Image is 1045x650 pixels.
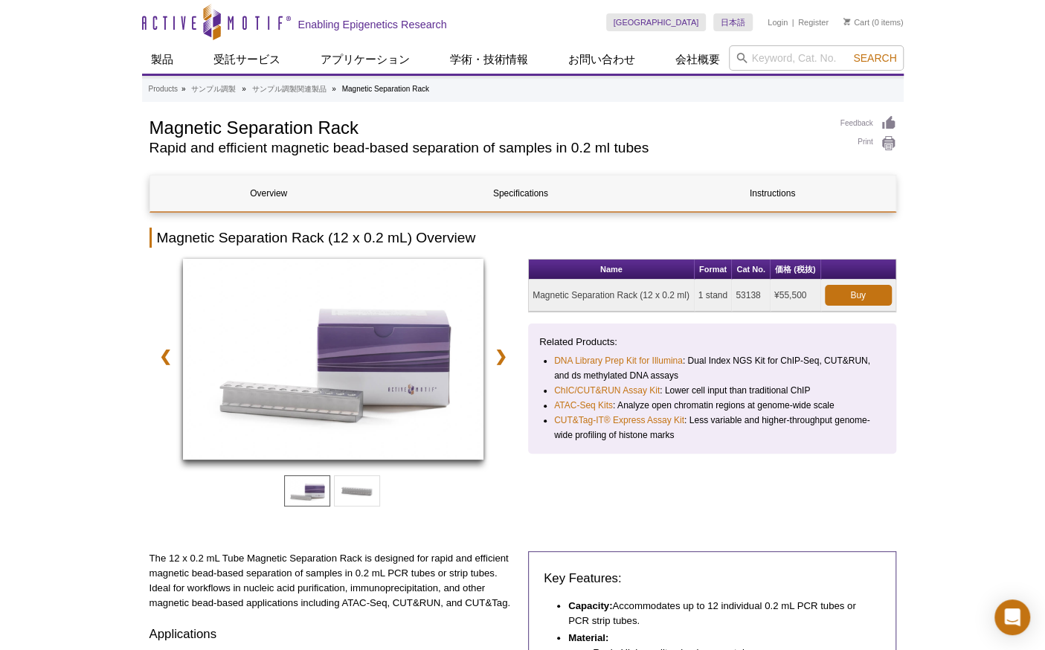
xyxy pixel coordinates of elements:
[666,45,729,74] a: 会社概要
[825,285,892,306] a: Buy
[332,85,336,93] li: »
[150,176,388,211] a: Overview
[768,17,788,28] a: Login
[559,45,644,74] a: お問い合わせ
[843,18,850,25] img: Your Cart
[149,228,896,248] h2: Magnetic Separation Rack (12 x 0.2 mL) Overview
[771,260,821,280] th: 価格 (税抜)
[181,85,186,93] li: »
[529,280,695,312] td: Magnetic Separation Rack (12 x 0.2 ml)
[840,135,896,152] a: Print
[853,52,896,64] span: Search
[771,280,821,312] td: ¥55,500
[149,115,826,138] h1: Magnetic Separation Rack
[485,339,517,373] a: ❯
[695,260,733,280] th: Format
[554,398,613,413] a: ATAC-Seq Kits
[312,45,419,74] a: アプリケーション
[205,45,289,74] a: 受託サービス
[242,85,246,93] li: »
[554,353,683,368] a: DNA Library Prep Kit for Illumina
[994,599,1030,635] div: Open Intercom Messenger
[539,335,885,350] p: Related Products:
[713,13,753,31] a: 日本語
[149,339,181,373] a: ❮
[729,45,904,71] input: Keyword, Cat. No.
[792,13,794,31] li: |
[554,383,660,398] a: ChIC/CUT&RUN Assay Kit
[441,45,537,74] a: 学術・技術情報
[798,17,829,28] a: Register
[142,45,182,74] a: 製品
[149,625,518,643] h3: Applications
[568,600,612,611] strong: Capacity:
[402,176,639,211] a: Specifications
[732,280,771,312] td: 53138
[568,599,866,628] li: Accommodates up to 12 individual 0.2 mL PCR tubes or PCR strip tubes.
[544,570,881,588] h3: Key Features:
[843,17,869,28] a: Cart
[606,13,707,31] a: [GEOGRAPHIC_DATA]
[251,83,326,96] a: サンプル調製関連製品
[568,632,608,643] strong: Material:
[149,551,518,611] p: The 12 x 0.2 mL Tube Magnetic Separation Rack is designed for rapid and efficient magnetic bead-b...
[554,353,872,383] li: : Dual Index NGS Kit for ChIP-Seq, CUT&RUN, and ds methylated DNA assays
[732,260,771,280] th: Cat No.
[843,13,904,31] li: (0 items)
[191,83,236,96] a: サンプル調製
[149,141,826,155] h2: Rapid and efficient magnetic bead-based separation of samples in 0.2 ml tubes
[149,83,178,96] a: Products
[342,85,429,93] li: Magnetic Separation Rack
[695,280,733,312] td: 1 stand
[529,260,695,280] th: Name
[554,413,684,428] a: CUT&Tag-IT® Express Assay Kit
[654,176,891,211] a: Instructions
[554,413,872,443] li: : Less variable and higher-throughput genome-wide profiling of histone marks
[849,51,901,65] button: Search
[840,115,896,132] a: Feedback
[183,259,484,460] img: Magnetic Rack
[554,383,872,398] li: : Lower cell input than traditional ChIP
[183,259,484,464] a: Magnetic Rack
[554,398,872,413] li: : Analyze open chromatin regions at genome-wide scale
[298,18,447,31] h2: Enabling Epigenetics Research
